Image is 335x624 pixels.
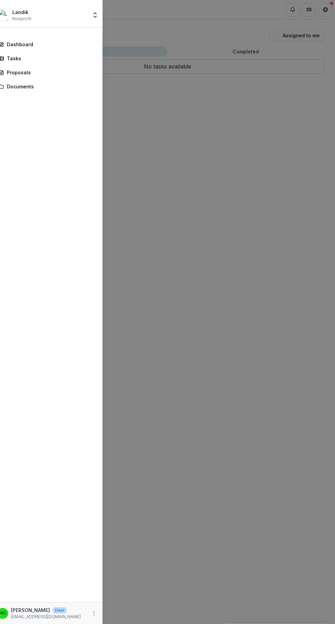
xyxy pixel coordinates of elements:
button: More [90,609,98,617]
div: Documents [7,83,94,90]
p: [PERSON_NAME] [11,607,50,614]
span: Nonprofit [12,16,31,22]
div: Tasks [7,55,94,62]
div: Landik [12,9,31,16]
button: Open entity switcher [90,8,100,22]
div: Dashboard [7,41,94,48]
p: [EMAIL_ADDRESS][DOMAIN_NAME] [11,614,81,620]
div: Proposals [7,69,94,76]
p: User [53,607,67,613]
